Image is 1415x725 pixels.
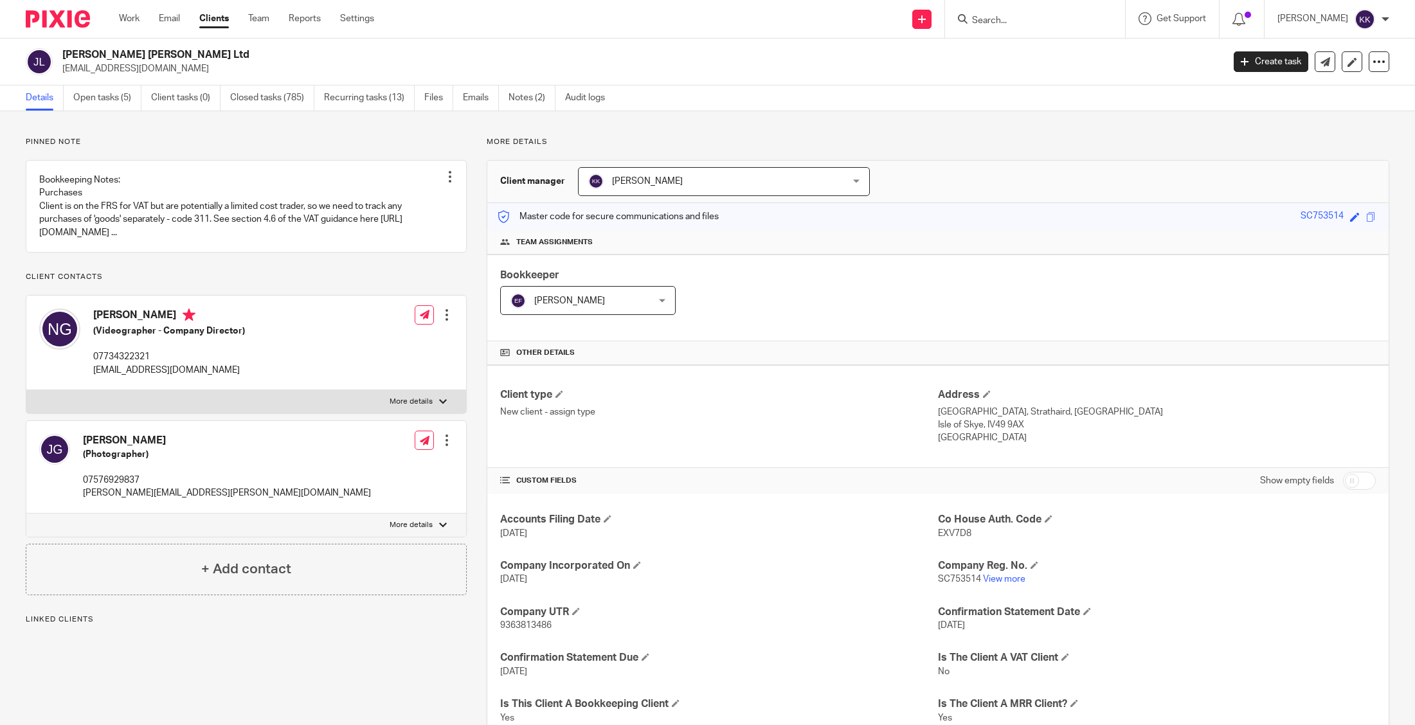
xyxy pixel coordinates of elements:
[500,667,527,676] span: [DATE]
[500,476,938,486] h4: CUSTOM FIELDS
[500,559,938,573] h4: Company Incorporated On
[938,575,981,584] span: SC753514
[289,12,321,25] a: Reports
[390,520,433,530] p: More details
[26,10,90,28] img: Pixie
[971,15,1086,27] input: Search
[516,237,593,247] span: Team assignments
[1301,210,1344,224] div: SC753514
[1157,14,1206,23] span: Get Support
[938,388,1376,402] h4: Address
[324,85,415,111] a: Recurring tasks (13)
[500,575,527,584] span: [DATE]
[1277,12,1348,25] p: [PERSON_NAME]
[248,12,269,25] a: Team
[93,364,245,377] p: [EMAIL_ADDRESS][DOMAIN_NAME]
[424,85,453,111] a: Files
[500,697,938,711] h4: Is This Client A Bookkeeping Client
[500,621,552,630] span: 9363813486
[151,85,221,111] a: Client tasks (0)
[938,513,1376,526] h4: Co House Auth. Code
[938,605,1376,619] h4: Confirmation Statement Date
[938,559,1376,573] h4: Company Reg. No.
[119,12,140,25] a: Work
[500,713,514,722] span: Yes
[390,397,433,407] p: More details
[938,651,1376,665] h4: Is The Client A VAT Client
[487,137,1389,147] p: More details
[983,575,1025,584] a: View more
[26,85,64,111] a: Details
[26,48,53,75] img: svg%3E
[938,406,1376,418] p: [GEOGRAPHIC_DATA], Strathaird, [GEOGRAPHIC_DATA]
[201,559,291,579] h4: + Add contact
[938,431,1376,444] p: [GEOGRAPHIC_DATA]
[588,174,604,189] img: svg%3E
[340,12,374,25] a: Settings
[516,348,575,358] span: Other details
[39,434,70,465] img: svg%3E
[938,697,1376,711] h4: Is The Client A MRR Client?
[1234,51,1308,72] a: Create task
[938,418,1376,431] p: Isle of Skye, IV49 9AX
[83,474,371,487] p: 07576929837
[463,85,499,111] a: Emails
[938,713,952,722] span: Yes
[183,309,195,321] i: Primary
[612,177,683,186] span: [PERSON_NAME]
[159,12,180,25] a: Email
[500,270,559,280] span: Bookkeeper
[93,309,245,325] h4: [PERSON_NAME]
[1355,9,1375,30] img: svg%3E
[938,667,950,676] span: No
[500,651,938,665] h4: Confirmation Statement Due
[500,388,938,402] h4: Client type
[500,175,565,188] h3: Client manager
[26,614,467,625] p: Linked clients
[510,293,526,309] img: svg%3E
[62,48,984,62] h2: [PERSON_NAME] [PERSON_NAME] Ltd
[73,85,141,111] a: Open tasks (5)
[230,85,314,111] a: Closed tasks (785)
[93,325,245,337] h5: (Videographer - Company Director)
[497,210,719,223] p: Master code for secure communications and files
[500,529,527,538] span: [DATE]
[500,513,938,526] h4: Accounts Filing Date
[938,529,971,538] span: EXV7D8
[83,448,371,461] h5: (Photographer)
[199,12,229,25] a: Clients
[500,406,938,418] p: New client - assign type
[1260,474,1334,487] label: Show empty fields
[938,621,965,630] span: [DATE]
[500,605,938,619] h4: Company UTR
[509,85,555,111] a: Notes (2)
[26,137,467,147] p: Pinned note
[93,350,245,363] p: 07734322321
[62,62,1214,75] p: [EMAIL_ADDRESS][DOMAIN_NAME]
[26,272,467,282] p: Client contacts
[83,434,371,447] h4: [PERSON_NAME]
[39,309,80,350] img: svg%3E
[83,487,371,499] p: [PERSON_NAME][EMAIL_ADDRESS][PERSON_NAME][DOMAIN_NAME]
[565,85,615,111] a: Audit logs
[534,296,605,305] span: [PERSON_NAME]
